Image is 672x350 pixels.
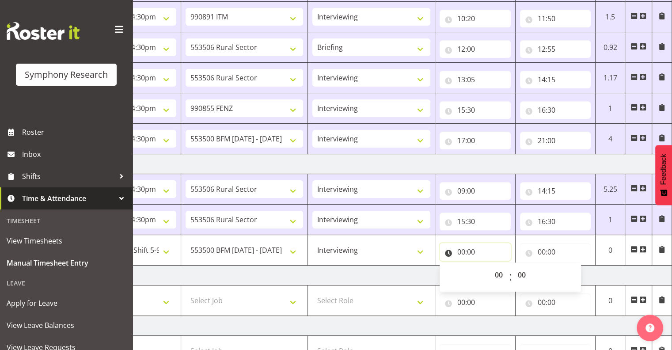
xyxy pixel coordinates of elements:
[596,2,625,32] td: 1.5
[7,297,126,310] span: Apply for Leave
[2,314,130,336] a: View Leave Balances
[440,132,511,149] input: Click to select...
[520,10,591,27] input: Click to select...
[54,154,672,174] td: [DATE]
[22,148,128,161] span: Inbox
[655,145,672,205] button: Feedback - Show survey
[520,293,591,311] input: Click to select...
[440,293,511,311] input: Click to select...
[440,213,511,230] input: Click to select...
[520,213,591,230] input: Click to select...
[596,124,625,154] td: 4
[596,174,625,205] td: 5.25
[440,40,511,58] input: Click to select...
[596,63,625,93] td: 1.17
[54,266,672,285] td: [DATE]
[645,323,654,332] img: help-xxl-2.png
[440,71,511,88] input: Click to select...
[520,132,591,149] input: Click to select...
[25,68,108,81] div: Symphony Research
[596,235,625,266] td: 0
[2,230,130,252] a: View Timesheets
[520,71,591,88] input: Click to select...
[22,192,115,205] span: Time & Attendance
[520,243,591,261] input: Click to select...
[509,266,512,288] span: :
[596,205,625,235] td: 1
[7,319,126,332] span: View Leave Balances
[2,274,130,292] div: Leave
[22,170,115,183] span: Shifts
[7,234,126,247] span: View Timesheets
[2,212,130,230] div: Timesheet
[7,22,80,40] img: Rosterit website logo
[440,243,511,261] input: Click to select...
[22,126,128,139] span: Roster
[2,292,130,314] a: Apply for Leave
[596,93,625,124] td: 1
[7,256,126,270] span: Manual Timesheet Entry
[2,252,130,274] a: Manual Timesheet Entry
[660,154,668,185] span: Feedback
[440,182,511,200] input: Click to select...
[596,285,625,316] td: 0
[520,182,591,200] input: Click to select...
[520,101,591,119] input: Click to select...
[596,32,625,63] td: 0.92
[520,40,591,58] input: Click to select...
[440,10,511,27] input: Click to select...
[440,101,511,119] input: Click to select...
[54,316,672,336] td: [DATE]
